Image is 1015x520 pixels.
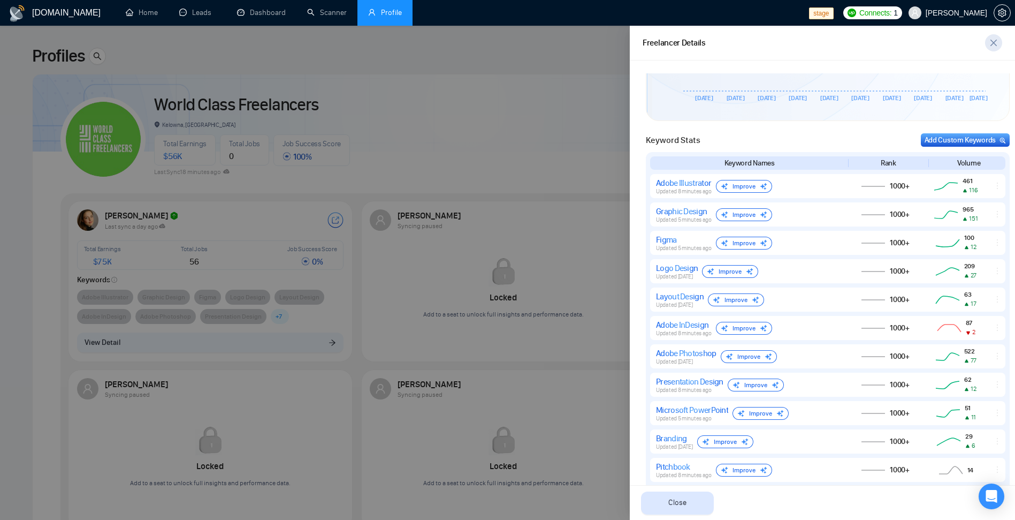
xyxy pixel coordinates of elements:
[656,291,704,302] div: Layout Design
[993,352,1002,360] span: ellipsis
[721,350,777,363] div: Improve
[820,94,838,102] tspan: [DATE]
[728,379,784,391] div: Improve
[890,182,910,191] span: 1000+
[656,376,723,387] div: Presentation Design
[721,183,728,190] img: sparkle
[381,8,402,17] span: Profile
[965,404,976,412] span: 51
[890,210,910,219] span: 1000+
[721,466,728,474] img: sparkle
[964,347,976,355] span: 522
[969,186,978,194] span: 116
[765,353,772,360] img: sparkle
[737,410,745,417] img: sparkle
[890,267,910,276] span: 1000+
[237,8,286,17] a: dashboardDashboard
[994,4,1011,21] button: setting
[716,464,772,477] div: Improve
[307,8,347,17] a: searchScanner
[890,465,910,474] span: 1000+
[993,380,1002,389] span: ellipsis
[9,5,26,22] img: logo
[656,462,712,472] div: Pitchbook
[656,433,693,443] div: Branding
[890,352,910,361] span: 1000+
[707,268,714,275] img: sparkle
[967,466,973,474] span: 14
[656,415,712,422] span: Updated 5 minutes ago
[646,134,700,147] span: Keyword Stats
[772,381,779,389] img: sparkle
[914,94,932,102] tspan: [DATE]
[809,7,833,19] span: stage
[964,233,976,242] span: 100
[746,268,753,275] img: sparkle
[890,437,910,446] span: 1000+
[994,9,1011,17] a: setting
[971,357,976,364] span: 77
[883,94,901,102] tspan: [DATE]
[721,325,728,332] img: sparkle
[963,205,978,213] span: 965
[760,239,767,247] img: sparkle
[890,409,910,418] span: 1000+
[752,296,759,304] img: sparkle
[890,380,910,389] span: 1000+
[656,320,712,330] div: Adobe InDesign
[656,216,712,223] span: Updated 5 minutes ago
[852,157,925,169] div: Rank
[697,435,753,448] div: Improve
[179,8,216,17] a: messageLeads
[760,325,767,332] img: sparkle
[921,133,1010,147] button: Add Custom Keywords
[708,293,764,306] div: Improve
[966,319,975,327] span: 87
[713,296,720,304] img: sparkle
[964,262,976,270] span: 209
[851,94,869,102] tspan: [DATE]
[971,243,976,251] span: 12
[760,211,767,218] img: sparkle
[994,9,1010,17] span: setting
[993,295,1002,304] span: ellipsis
[656,245,712,252] span: Updated 5 minutes ago
[993,323,1002,332] span: ellipsis
[726,353,733,360] img: sparkle
[890,295,910,304] span: 1000+
[993,210,1002,218] span: ellipsis
[656,263,698,273] div: Logo Design
[993,238,1002,247] span: ellipsis
[126,8,158,17] a: homeHome
[643,36,706,50] div: Freelancer Details
[970,94,988,102] tspan: [DATE]
[716,180,772,193] div: Improve
[760,183,767,190] img: sparkle
[971,413,976,421] span: 11
[721,239,728,247] img: sparkle
[993,437,1002,446] span: ellipsis
[993,465,1002,474] span: ellipsis
[732,381,740,389] img: sparkle
[971,385,976,393] span: 12
[702,438,709,446] img: sparkle
[985,34,1002,51] button: close
[890,323,910,333] span: 1000+
[971,300,976,307] span: 17
[656,405,728,415] div: Microsoft PowerPoint
[716,237,772,250] div: Improve
[911,9,919,17] span: user
[721,211,728,218] img: sparkle
[716,208,772,221] div: Improve
[716,322,772,335] div: Improve
[656,387,712,394] span: Updated 8 minutes ago
[656,273,693,280] span: Updated [DATE]
[758,94,776,102] tspan: [DATE]
[668,497,686,509] span: Close
[656,206,712,216] div: Graphic Design
[741,438,749,446] img: sparkle
[986,39,1002,47] span: close
[656,348,716,358] div: Adobe Photoshop
[656,472,712,479] span: Updated 8 minutes ago
[368,9,376,16] span: user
